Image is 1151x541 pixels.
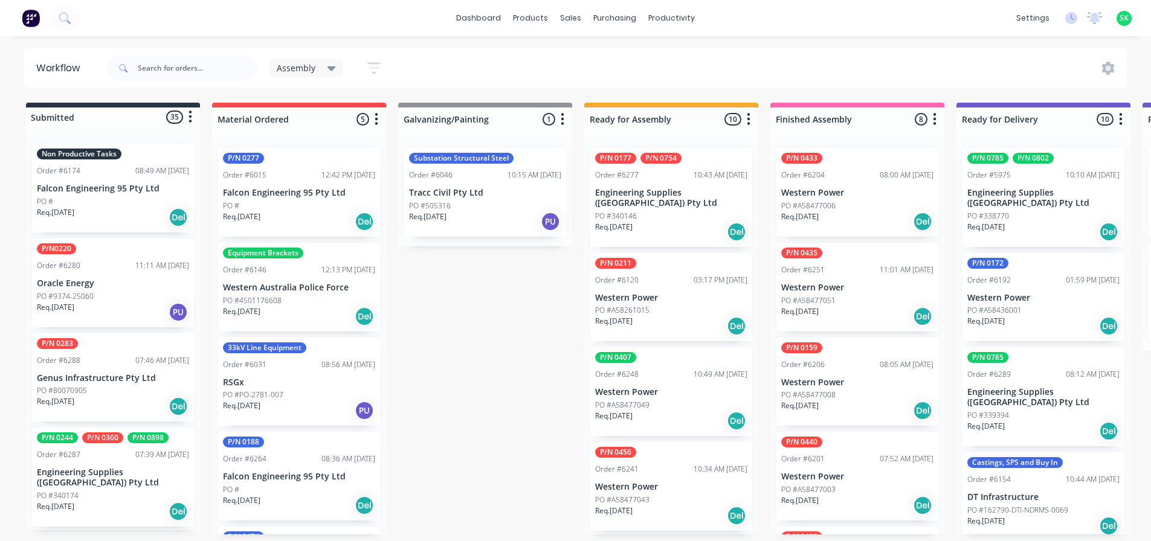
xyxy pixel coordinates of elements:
div: Del [913,307,932,326]
div: Order #6280 [37,260,80,271]
div: PU [541,212,560,231]
div: P/N 0898 [127,432,169,443]
p: Falcon Engineering 95 Pty Ltd [37,184,189,194]
p: Falcon Engineering 95 Pty Ltd [223,188,375,198]
div: Order #6206 [781,359,825,370]
div: 33kV Line EquipmentOrder #603108:56 AM [DATE]RSGxPO #PO-2781-007Req.[DATE]PU [218,338,380,426]
div: P/N 0211 [595,258,636,269]
div: P/N 0407 [595,352,636,363]
div: P/N 0211Order #612003:17 PM [DATE]Western PowerPO #A58261015Req.[DATE]Del [590,253,752,342]
div: PU [355,401,374,420]
div: Del [1099,222,1118,242]
p: PO #A58477008 [781,389,836,400]
p: Req. [DATE] [967,421,1005,432]
div: settings [1010,9,1056,27]
p: Req. [DATE] [967,316,1005,327]
div: 33kV Line Equipment [223,342,306,353]
div: Order #6204 [781,170,825,181]
div: purchasing [587,9,642,27]
p: Req. [DATE] [781,495,819,506]
div: 11:11 AM [DATE] [135,260,189,271]
div: Del [913,401,932,420]
div: P/N 0283Order #628807:46 AM [DATE]Genus Infrastructure Pty LtdPO #80070905Req.[DATE]Del [32,333,194,422]
div: P/N 0177P/N 0754Order #627710:43 AM [DATE]Engineering Supplies ([GEOGRAPHIC_DATA]) Pty LtdPO #340... [590,148,752,247]
div: P/N 0277Order #601512:42 PM [DATE]Falcon Engineering 95 Pty LtdPO #Req.[DATE]Del [218,148,380,237]
div: Order #6277 [595,170,639,181]
div: P/N 0188Order #626408:36 AM [DATE]Falcon Engineering 95 Pty LtdPO #Req.[DATE]Del [218,432,380,520]
p: Req. [DATE] [595,505,633,516]
p: PO #80070905 [37,385,87,396]
div: Workflow [36,61,86,75]
div: Order #6248 [595,369,639,380]
img: Factory [22,9,40,27]
p: Western Power [967,293,1120,303]
div: Order #6264 [223,453,266,464]
div: Order #6154 [967,474,1011,485]
div: P/N 0802 [1013,153,1054,164]
p: PO #162790-DTI-NDRMS-0069 [967,505,1068,516]
p: PO #340174 [37,490,79,501]
p: PO #A58477043 [595,495,650,505]
p: PO #505316 [409,200,451,211]
span: Assembly [277,62,315,74]
div: P/N 0360 [82,432,123,443]
div: 08:00 AM [DATE] [880,170,933,181]
div: 08:49 AM [DATE] [135,165,189,176]
div: Order #6031 [223,359,266,370]
p: PO #338770 [967,211,1009,222]
div: sales [554,9,587,27]
div: 10:49 AM [DATE] [694,369,747,380]
p: Western Power [595,482,747,492]
p: PO #A58261015 [595,305,650,316]
p: PO # [223,484,239,495]
div: Del [1099,516,1118,536]
div: Del [169,397,188,416]
p: PO #9374-25060 [37,291,94,302]
p: Western Power [595,293,747,303]
div: Order #6201 [781,453,825,464]
p: PO #PO-2781-007 [223,389,283,400]
div: Order #6146 [223,264,266,275]
p: Req. [DATE] [223,495,260,506]
div: P/N 0433Order #620408:00 AM [DATE]Western PowerPO #A58477006Req.[DATE]Del [776,148,938,237]
div: 08:12 AM [DATE] [1066,369,1120,380]
p: Western Power [781,377,933,388]
div: Substation Structural Steel [409,153,514,164]
div: 10:10 AM [DATE] [1066,170,1120,181]
div: P/N 0277 [223,153,264,164]
div: P/N 0456 [595,447,636,458]
div: Del [727,411,746,431]
div: P/N 0172Order #619201:59 PM [DATE]Western PowerPO #A58436001Req.[DATE]Del [962,253,1124,342]
p: DT Infrastructure [967,492,1120,502]
div: Substation Structural SteelOrder #604610:15 AM [DATE]Tracc Civil Pty LtdPO #505316Req.[DATE]PU [404,148,566,237]
p: Req. [DATE] [37,207,74,218]
div: P/N 0785 [967,352,1008,363]
div: 08:05 AM [DATE] [880,359,933,370]
div: 12:13 PM [DATE] [321,264,375,275]
div: Del [169,208,188,227]
div: Del [913,496,932,515]
div: P/N 0433 [781,153,822,164]
div: Non Productive Tasks [37,149,121,159]
p: Req. [DATE] [967,222,1005,232]
div: P/N 0188 [223,437,264,447]
p: PO #4501176608 [223,295,282,306]
div: Order #6120 [595,275,639,286]
p: Req. [DATE] [781,211,819,222]
div: 10:15 AM [DATE] [508,170,561,181]
div: Order #6174 [37,165,80,176]
div: 01:59 PM [DATE] [1066,275,1120,286]
p: PO #A58436001 [967,305,1022,316]
div: P/N 0407Order #624810:49 AM [DATE]Western PowerPO #A58477049Req.[DATE]Del [590,347,752,436]
div: Equipment Brackets [223,248,303,258]
input: Search for orders... [138,56,257,80]
div: products [507,9,554,27]
div: Castings, SPS and Buy In [967,457,1063,468]
p: Req. [DATE] [409,211,447,222]
p: Req. [DATE] [595,222,633,232]
p: PO #A58477006 [781,200,836,211]
div: P/N 0283 [37,338,78,349]
p: Tracc Civil Pty Ltd [409,188,561,198]
div: Order #6288 [37,355,80,366]
div: P/N 0435 [781,248,822,258]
